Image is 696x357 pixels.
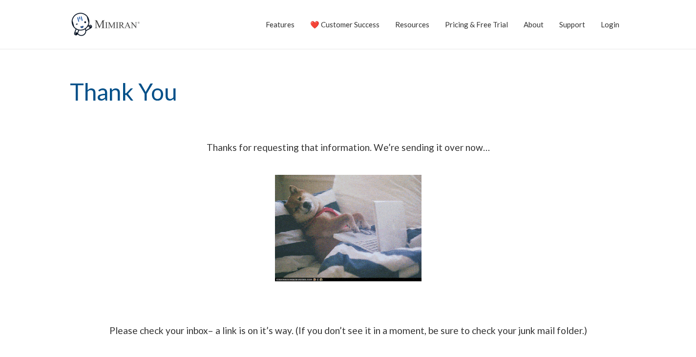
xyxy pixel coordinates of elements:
a: ❤️ Customer Success [310,12,380,37]
a: Support [559,12,585,37]
img: dog typing [275,175,422,281]
a: Features [266,12,295,37]
p: Thanks for requesting that information. We’re sending it over now… [70,139,627,156]
a: Resources [395,12,429,37]
img: Mimiran CRM [70,12,143,37]
a: Login [601,12,619,37]
h1: Thank You [70,50,627,134]
a: About [524,12,544,37]
p: Please check your inbox– a link is on it’s way. (If you don’t see it in a moment, be sure to chec... [70,322,627,339]
a: Pricing & Free Trial [445,12,508,37]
